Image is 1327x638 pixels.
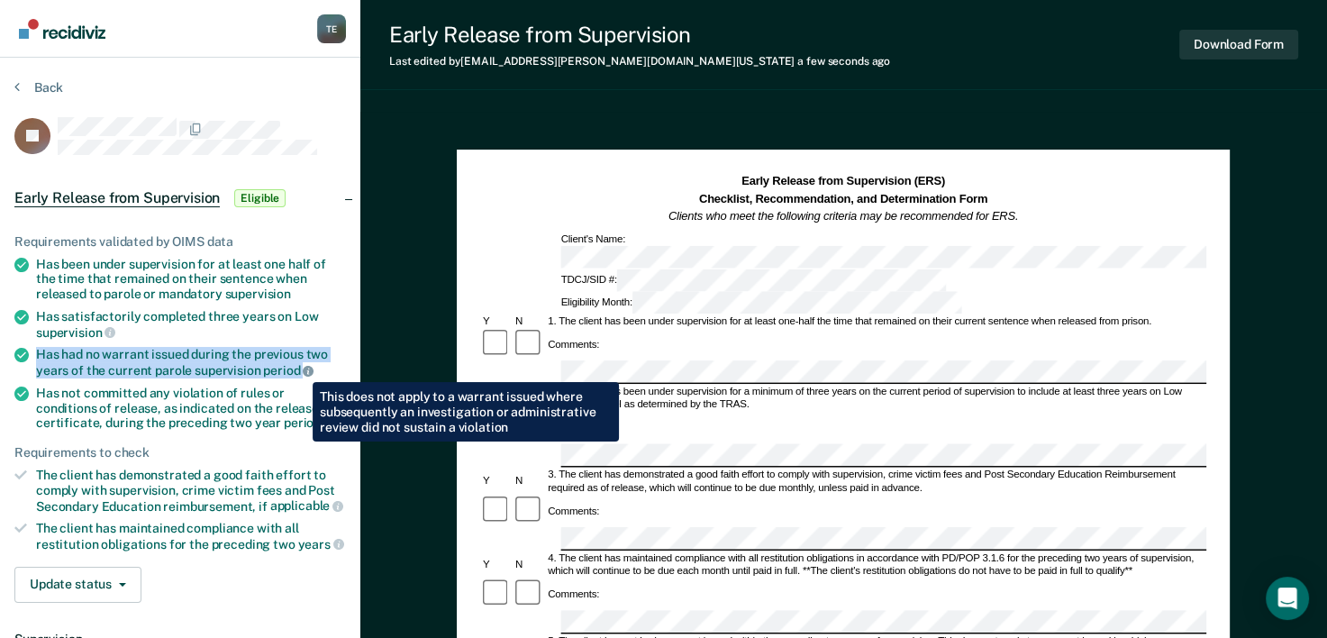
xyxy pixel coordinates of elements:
div: Has been under supervision for at least one half of the time that remained on their sentence when... [36,257,346,302]
button: Profile dropdown button [317,14,346,43]
div: 2. The client has been under supervision for a minimum of three years on the current period of su... [546,386,1207,412]
div: Early Release from Supervision [389,22,890,48]
div: Requirements to check [14,445,346,460]
span: Eligible [234,189,286,207]
div: N [513,559,545,571]
span: applicable [270,498,343,513]
span: years [298,537,344,551]
button: Download Form [1179,30,1298,59]
div: Open Intercom Messenger [1266,577,1309,620]
div: Last edited by [EMAIL_ADDRESS][PERSON_NAME][DOMAIN_NAME][US_STATE] [389,55,890,68]
span: a few seconds ago [797,55,890,68]
div: TDCJ/SID #: [559,269,949,292]
div: N [513,392,545,405]
div: Requirements validated by OIMS data [14,234,346,250]
div: Y [480,559,513,571]
div: Y [480,476,513,488]
div: 1. The client has been under supervision for at least one-half the time that remained on their cu... [546,315,1207,328]
div: Comments: [546,338,603,351]
div: The client has demonstrated a good faith effort to comply with supervision, crime victim fees and... [36,468,346,514]
div: Has had no warrant issued during the previous two years of the current parole supervision [36,347,346,378]
strong: Checklist, Recommendation, and Determination Form [699,192,987,205]
strong: Early Release from Supervision (ERS) [741,175,945,187]
button: Back [14,79,63,96]
div: Comments: [546,422,603,434]
div: Y [480,392,513,405]
span: supervision [36,325,115,340]
span: Early Release from Supervision [14,189,220,207]
div: Has not committed any violation of rules or conditions of release, as indicated on the release ce... [36,386,346,431]
img: Recidiviz [19,19,105,39]
div: Comments: [546,505,603,517]
div: 4. The client has maintained compliance with all restitution obligations in accordance with PD/PO... [546,552,1207,579]
div: Comments: [546,588,603,600]
button: Update status [14,567,141,603]
div: N [513,476,545,488]
div: The client has maintained compliance with all restitution obligations for the preceding two [36,521,346,551]
div: T E [317,14,346,43]
span: period [263,363,314,378]
div: Y [480,315,513,328]
div: Has satisfactorily completed three years on Low [36,309,346,340]
div: N [513,315,545,328]
span: period [284,415,321,430]
div: Eligibility Month: [559,292,964,314]
span: supervision [225,287,291,301]
div: 3. The client has demonstrated a good faith effort to comply with supervision, crime victim fees ... [546,469,1207,496]
em: Clients who meet the following criteria may be recommended for ERS. [668,210,1018,223]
